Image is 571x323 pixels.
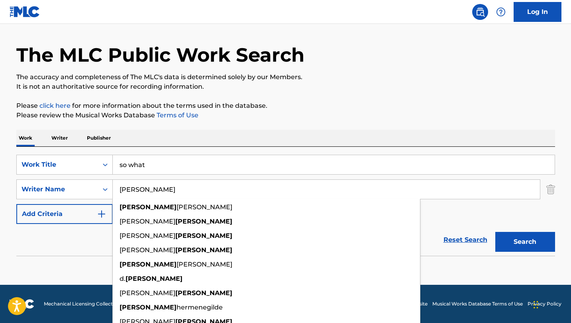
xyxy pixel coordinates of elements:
strong: [PERSON_NAME] [175,218,232,225]
a: Musical Works Database Terms of Use [432,300,523,307]
p: The accuracy and completeness of The MLC's data is determined solely by our Members. [16,72,555,82]
strong: [PERSON_NAME] [175,289,232,297]
img: search [475,7,485,17]
span: [PERSON_NAME] [120,232,175,239]
strong: [PERSON_NAME] [175,246,232,254]
p: Writer [49,130,70,146]
strong: [PERSON_NAME] [120,261,177,268]
strong: [PERSON_NAME] [175,232,232,239]
img: MLC Logo [10,6,40,18]
strong: [PERSON_NAME] [126,275,182,282]
p: Please for more information about the terms used in the database. [16,101,555,111]
div: Writer Name [22,185,93,194]
span: hermenegilde [177,304,223,311]
img: logo [10,299,34,309]
img: help [496,7,506,17]
span: [PERSON_NAME] [120,218,175,225]
a: click here [39,102,71,109]
p: It is not an authoritative source for recording information. [16,82,555,91]
strong: [PERSON_NAME] [120,304,177,311]
strong: [PERSON_NAME] [120,203,177,211]
div: Help [493,4,509,20]
div: Work Title [22,160,93,169]
img: Delete Criterion [546,179,555,199]
p: Work [16,130,35,146]
form: Search Form [16,155,555,256]
div: Drag [534,293,538,317]
h1: The MLC Public Work Search [16,43,304,67]
a: Public Search [472,4,488,20]
img: 9d2ae6d4665cec9f34b9.svg [97,209,106,219]
button: Add Criteria [16,204,113,224]
a: Reset Search [440,231,491,249]
a: Terms of Use [155,111,198,119]
p: Publisher [84,130,113,146]
a: Log In [514,2,561,22]
button: Search [495,232,555,252]
iframe: Chat Widget [531,285,571,323]
span: d. [120,275,126,282]
span: Mechanical Licensing Collective © 2025 [44,300,136,307]
span: [PERSON_NAME] [120,289,175,297]
span: [PERSON_NAME] [177,261,232,268]
a: Privacy Policy [528,300,561,307]
p: Please review the Musical Works Database [16,111,555,120]
span: [PERSON_NAME] [120,246,175,254]
span: [PERSON_NAME] [177,203,232,211]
